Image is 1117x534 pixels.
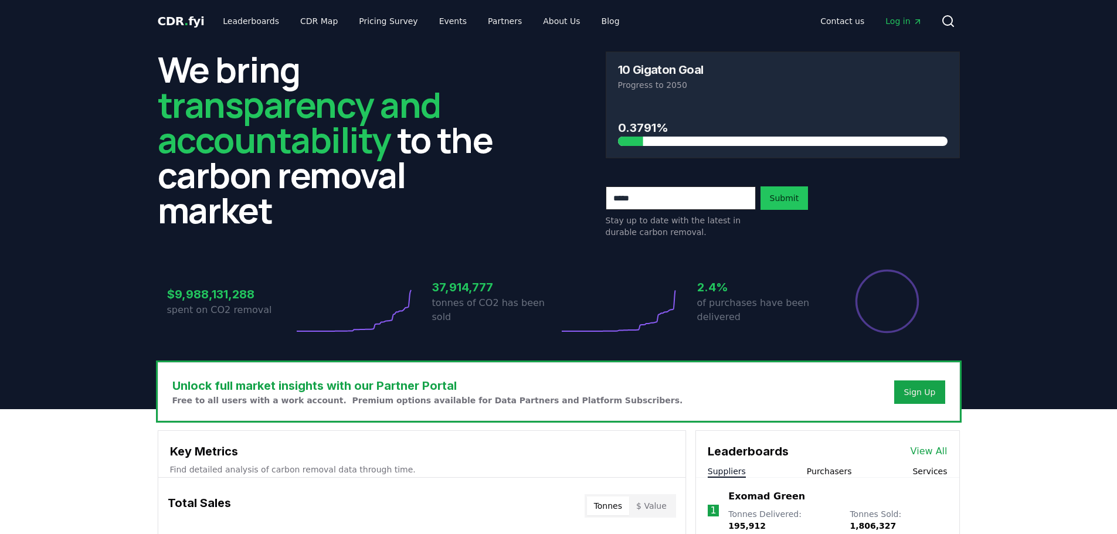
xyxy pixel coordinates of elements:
p: Stay up to date with the latest in durable carbon removal. [606,215,756,238]
a: Exomad Green [728,489,805,504]
h3: 10 Gigaton Goal [618,64,704,76]
span: transparency and accountability [158,80,441,164]
p: Tonnes Delivered : [728,508,838,532]
h3: Key Metrics [170,443,674,460]
span: 1,806,327 [850,521,896,530]
p: 1 [710,504,716,518]
h3: Leaderboards [708,443,789,460]
a: Sign Up [904,386,935,398]
a: Log in [876,11,931,32]
nav: Main [213,11,629,32]
button: Suppliers [708,465,746,477]
h3: 2.4% [697,278,824,296]
a: About Us [534,11,589,32]
h2: We bring to the carbon removal market [158,52,512,227]
a: Blog [592,11,629,32]
span: 195,912 [728,521,766,530]
a: View All [911,444,948,458]
a: Pricing Survey [349,11,427,32]
button: Tonnes [587,496,629,515]
h3: Unlock full market insights with our Partner Portal [172,377,683,394]
p: Tonnes Sold : [850,508,947,532]
p: of purchases have been delivered [697,296,824,324]
span: Log in [885,15,922,27]
p: Find detailed analysis of carbon removal data through time. [170,464,674,475]
p: Free to all users with a work account. Premium options available for Data Partners and Platform S... [172,394,683,406]
a: Contact us [811,11,874,32]
h3: 37,914,777 [432,278,559,296]
button: Submit [760,186,809,210]
button: Purchasers [807,465,852,477]
span: CDR fyi [158,14,205,28]
nav: Main [811,11,931,32]
p: tonnes of CO2 has been sold [432,296,559,324]
h3: $9,988,131,288 [167,285,294,303]
button: Sign Up [894,380,945,404]
div: Percentage of sales delivered [854,268,920,334]
span: . [184,14,188,28]
a: Partners [478,11,531,32]
button: Services [912,465,947,477]
a: CDR.fyi [158,13,205,29]
a: Events [430,11,476,32]
p: spent on CO2 removal [167,303,294,317]
button: $ Value [629,496,674,515]
a: Leaderboards [213,11,288,32]
h3: Total Sales [168,494,231,518]
p: Progress to 2050 [618,79,948,91]
a: CDR Map [291,11,347,32]
h3: 0.3791% [618,119,948,137]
